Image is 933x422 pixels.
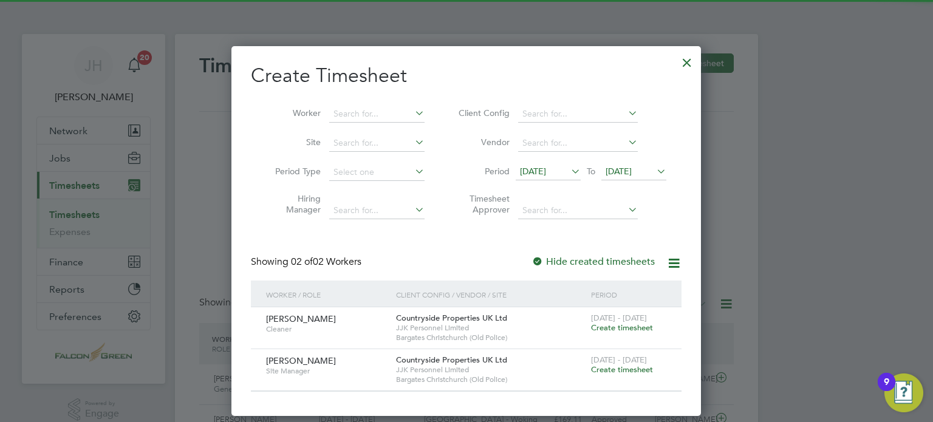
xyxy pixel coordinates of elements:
[531,256,655,268] label: Hide created timesheets
[251,63,682,89] h2: Create Timesheet
[329,164,425,181] input: Select one
[329,135,425,152] input: Search for...
[393,281,588,308] div: Client Config / Vendor / Site
[266,355,336,366] span: [PERSON_NAME]
[455,193,510,215] label: Timesheet Approver
[884,382,889,398] div: 9
[518,135,638,152] input: Search for...
[591,322,653,333] span: Create timesheet
[266,324,387,334] span: Cleaner
[583,163,599,179] span: To
[396,313,507,323] span: Countryside Properties UK Ltd
[396,355,507,365] span: Countryside Properties UK Ltd
[266,366,387,376] span: Site Manager
[591,313,647,323] span: [DATE] - [DATE]
[251,256,364,268] div: Showing
[291,256,313,268] span: 02 of
[329,106,425,123] input: Search for...
[266,193,321,215] label: Hiring Manager
[884,373,923,412] button: Open Resource Center, 9 new notifications
[518,202,638,219] input: Search for...
[396,375,585,384] span: Bargates Christchurch (Old Police)
[396,333,585,342] span: Bargates Christchurch (Old Police)
[266,313,336,324] span: [PERSON_NAME]
[520,166,546,177] span: [DATE]
[291,256,361,268] span: 02 Workers
[266,166,321,177] label: Period Type
[396,323,585,333] span: JJK Personnel Limited
[263,281,393,308] div: Worker / Role
[266,137,321,148] label: Site
[591,364,653,375] span: Create timesheet
[455,107,510,118] label: Client Config
[329,202,425,219] input: Search for...
[455,137,510,148] label: Vendor
[396,365,585,375] span: JJK Personnel Limited
[518,106,638,123] input: Search for...
[266,107,321,118] label: Worker
[455,166,510,177] label: Period
[591,355,647,365] span: [DATE] - [DATE]
[588,281,669,308] div: Period
[606,166,632,177] span: [DATE]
